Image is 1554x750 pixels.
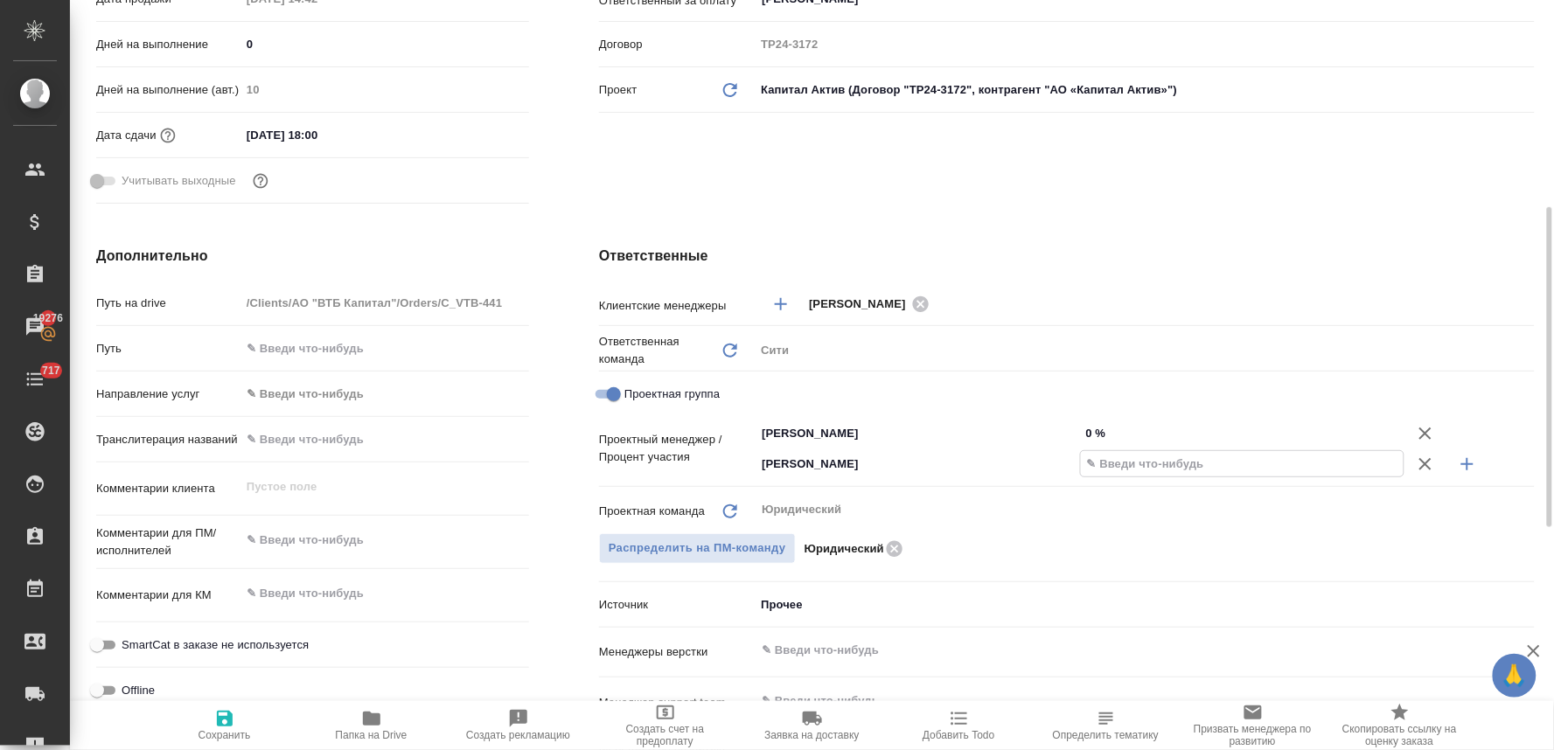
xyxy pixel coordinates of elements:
p: Менеджер support team [599,694,755,712]
button: Распределить на ПМ-команду [599,533,796,564]
span: Offline [122,682,155,699]
p: Путь на drive [96,295,240,312]
span: Распределить на ПМ-команду [609,538,786,559]
div: [PERSON_NAME] [809,293,935,315]
h4: Ответственные [599,246,1535,267]
input: ✎ Введи что-нибудь [240,122,394,148]
div: Сити [755,336,1535,365]
p: Проектная команда [599,503,705,520]
span: [PERSON_NAME] [809,295,916,313]
a: 717 [4,358,66,401]
h4: Дополнительно [96,246,529,267]
button: Сохранить [151,701,298,750]
span: 19276 [23,309,73,327]
input: Пустое поле [240,290,529,316]
div: Капитал Актив (Договор "ТР24-3172", контрагент "АО «Капитал Актив»") [755,75,1535,105]
span: Создать счет на предоплату [603,723,728,747]
input: ✎ Введи что-нибудь [760,640,1471,661]
button: Определить тематику [1033,701,1180,750]
button: Призвать менеджера по развитию [1180,701,1327,750]
input: Пустое поле [240,77,529,102]
span: Добавить Todo [923,729,994,741]
a: 19276 [4,305,66,349]
button: Open [1525,699,1529,703]
input: ✎ Введи что-нибудь [240,31,529,57]
p: Направление услуг [96,385,240,403]
span: Скопировать ссылку на оценку заказа [1337,723,1463,747]
span: 🙏 [1500,657,1530,694]
span: 717 [31,362,71,379]
p: Транслитерация названий [96,431,240,448]
input: ✎ Введи что-нибудь [240,427,529,452]
span: SmartCat в заказе не используется [122,636,309,654]
p: Юридический [805,540,884,558]
p: Комментарии для ПМ/исполнителей [96,524,240,559]
button: Open [1525,302,1529,306]
p: Комментарии для КМ [96,587,240,604]
button: 🙏 [1493,654,1537,698]
button: Заявка на доставку [739,701,886,750]
p: Комментарии клиента [96,480,240,497]
input: ✎ Введи что-нибудь [240,336,529,361]
p: Дата сдачи [96,127,157,144]
span: Проектная группа [624,385,720,403]
p: Клиентские менеджеры [599,297,755,315]
input: ✎ Введи что-нибудь [760,690,1471,711]
div: Прочее [755,590,1535,620]
input: ✎ Введи что-нибудь [1081,451,1404,476]
div: ✎ Введи что-нибудь [240,379,529,409]
p: Проект [599,81,638,99]
span: Заявка на доставку [764,729,859,741]
p: Проектный менеджер / Процент участия [599,431,755,466]
p: Договор [599,36,755,53]
p: Путь [96,340,240,358]
p: Менеджеры верстки [599,643,755,661]
button: Скопировать ссылку на оценку заказа [1327,701,1474,750]
p: Ответственная команда [599,333,720,368]
p: Дней на выполнение [96,36,240,53]
button: Добавить Todo [886,701,1033,750]
span: Папка на Drive [336,729,408,741]
button: Open [1070,462,1074,466]
input: ✎ Введи что-нибудь [1080,420,1405,446]
span: Сохранить [199,729,251,741]
button: Добавить менеджера [760,283,802,325]
span: В заказе уже есть ответственный ПМ или ПМ группа [599,533,796,564]
span: Учитывать выходные [122,172,236,190]
button: Создать счет на предоплату [592,701,739,750]
button: Open [1070,432,1074,435]
p: Дней на выполнение (авт.) [96,81,240,99]
input: Пустое поле [755,31,1535,57]
span: Создать рекламацию [466,729,570,741]
span: Определить тематику [1053,729,1159,741]
button: Добавить [1446,443,1488,485]
button: Выбери, если сб и вс нужно считать рабочими днями для выполнения заказа. [249,170,272,192]
div: ✎ Введи что-нибудь [247,385,508,403]
button: Создать рекламацию [445,701,592,750]
button: Если добавить услуги и заполнить их объемом, то дата рассчитается автоматически [157,124,179,147]
span: Призвать менеджера по развитию [1190,723,1316,747]
button: Папка на Drive [298,701,445,750]
p: Источник [599,596,755,614]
